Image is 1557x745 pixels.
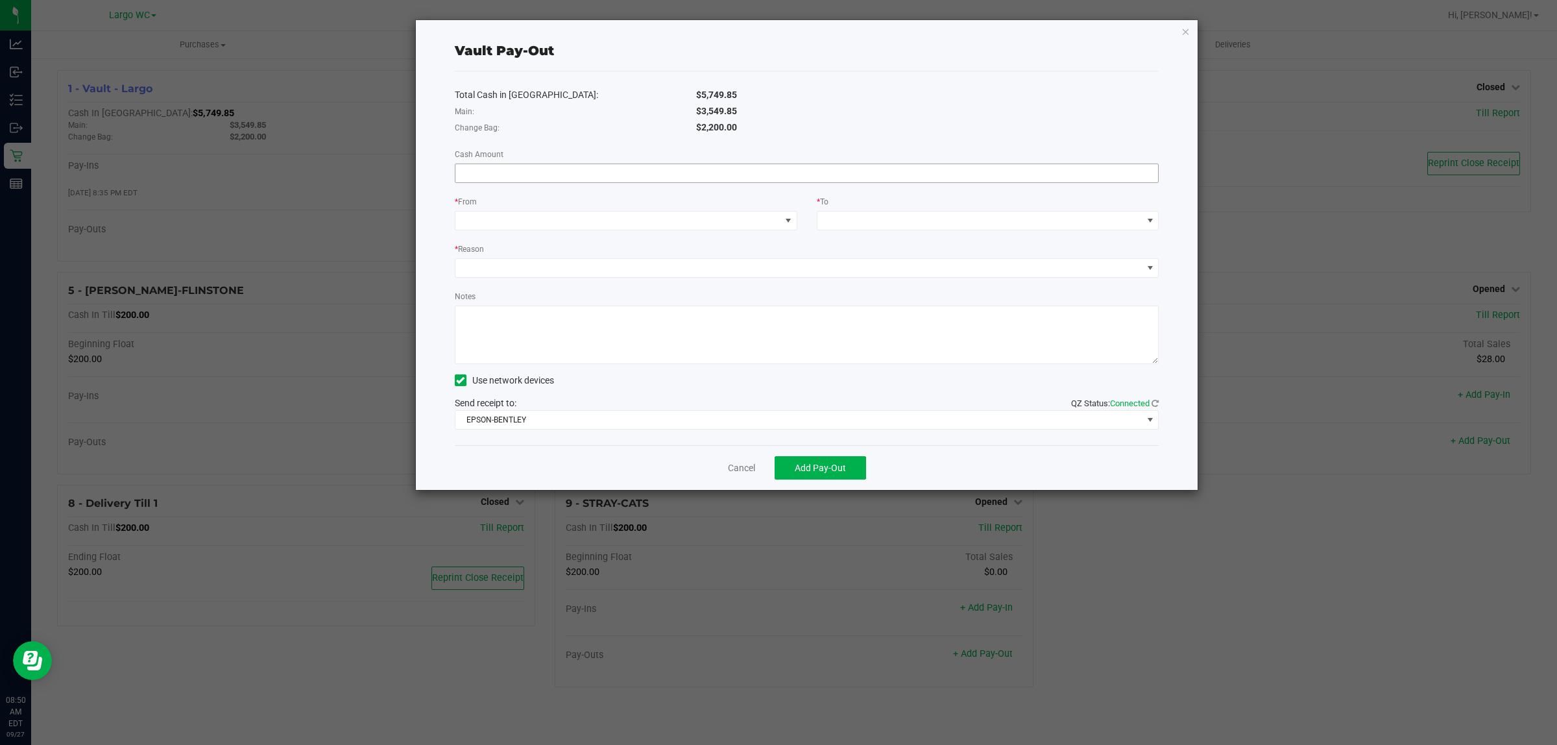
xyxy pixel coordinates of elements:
span: $5,749.85 [696,90,737,100]
span: Connected [1110,398,1150,408]
button: Add Pay-Out [775,456,866,480]
span: Change Bag: [455,123,500,132]
span: Send receipt to: [455,398,516,408]
span: $3,549.85 [696,106,737,116]
label: To [817,196,828,208]
label: Reason [455,243,484,255]
span: Total Cash in [GEOGRAPHIC_DATA]: [455,90,598,100]
label: Use network devices [455,374,554,387]
span: $2,200.00 [696,122,737,132]
div: Vault Pay-Out [455,41,554,60]
span: Main: [455,107,474,116]
span: EPSON-BENTLEY [455,411,1142,429]
span: Cash Amount [455,150,503,159]
iframe: Resource center [13,641,52,680]
span: Add Pay-Out [795,463,846,473]
label: From [455,196,477,208]
label: Notes [455,291,476,302]
a: Cancel [728,461,755,475]
span: QZ Status: [1071,398,1159,408]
